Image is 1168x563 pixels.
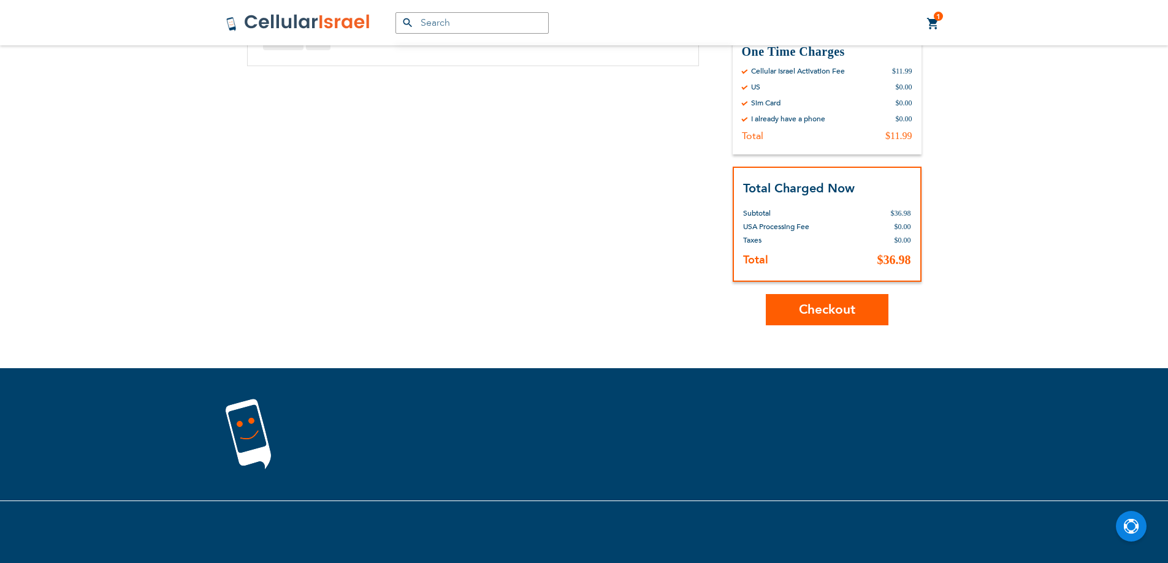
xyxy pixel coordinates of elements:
[799,301,855,319] span: Checkout
[895,236,911,244] span: $0.00
[895,222,911,231] span: $0.00
[751,82,760,92] div: US
[896,114,912,124] div: $0.00
[743,252,768,268] strong: Total
[766,294,888,325] button: Checkout
[751,114,825,124] div: I already have a phone
[743,197,855,220] th: Subtotal
[877,253,911,266] span: $36.98
[742,43,912,60] h3: One Time Charges
[743,180,855,197] strong: Total Charged Now
[751,66,845,76] div: Cellular Israel Activation Fee
[891,209,911,217] span: $36.98
[395,12,549,34] input: Search
[743,233,855,247] th: Taxes
[936,12,941,21] span: 1
[896,82,912,92] div: $0.00
[926,17,940,31] a: 1
[742,130,763,142] div: Total
[743,222,809,232] span: USA Processing Fee
[896,98,912,108] div: $0.00
[226,13,371,32] img: Cellular Israel Logo
[751,98,781,108] div: Sim Card
[885,130,912,142] div: $11.99
[892,66,912,76] div: $11.99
